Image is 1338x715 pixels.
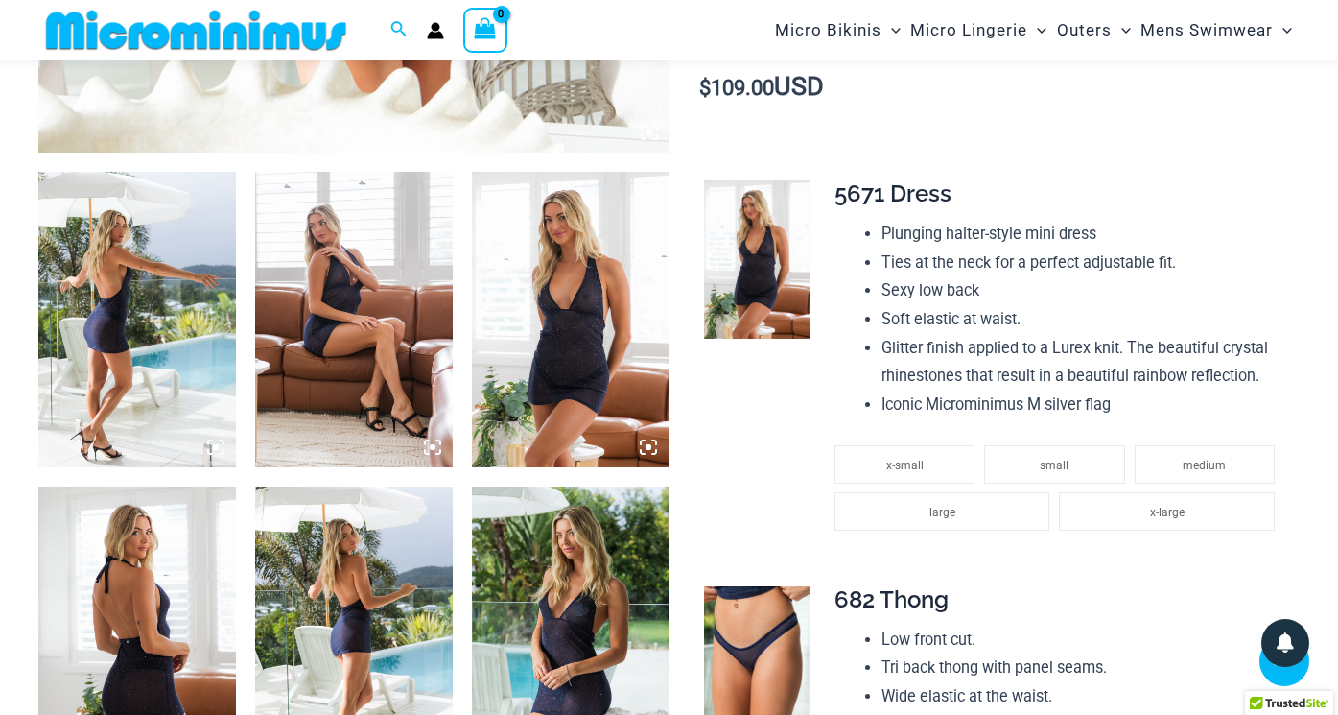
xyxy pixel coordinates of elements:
[1135,445,1275,484] li: medium
[929,506,955,519] span: large
[881,682,1284,711] li: Wide elastic at the waist.
[1057,6,1112,55] span: Outers
[767,3,1300,58] nav: Site Navigation
[881,6,901,55] span: Menu Toggle
[1273,6,1292,55] span: Menu Toggle
[881,654,1284,682] li: Tri back thong with panel seams.
[834,585,949,613] span: 682 Thong
[905,6,1051,55] a: Micro LingerieMenu ToggleMenu Toggle
[694,73,1300,103] p: USD
[1183,459,1226,472] span: medium
[255,172,453,468] img: Echo Ink 5671 Dress 682 Thong
[881,334,1284,391] li: Glitter finish applied to a Lurex knit. The beautiful crystal rhinestones that result in a beauti...
[699,76,774,100] bdi: 109.00
[881,220,1284,249] li: Plunging halter-style mini dress
[704,180,810,339] img: Echo Ink 5671 Dress 682 Thong
[390,18,408,42] a: Search icon link
[1027,6,1046,55] span: Menu Toggle
[834,492,1049,531] li: large
[881,391,1284,419] li: Iconic Microminimus M silver flag
[910,6,1027,55] span: Micro Lingerie
[1059,492,1274,531] li: x-large
[881,305,1284,334] li: Soft elastic at waist.
[1052,6,1136,55] a: OutersMenu ToggleMenu Toggle
[984,445,1124,484] li: small
[881,626,1284,655] li: Low front cut.
[1150,506,1185,519] span: x-large
[834,179,951,207] span: 5671 Dress
[886,459,924,472] span: x-small
[699,76,711,100] span: $
[775,6,881,55] span: Micro Bikinis
[834,445,974,484] li: x-small
[1140,6,1273,55] span: Mens Swimwear
[881,249,1284,277] li: Ties at the neck for a perfect adjustable fit.
[1040,459,1068,472] span: small
[463,8,507,52] a: View Shopping Cart, empty
[427,22,444,39] a: Account icon link
[881,276,1284,305] li: Sexy low back
[38,9,354,52] img: MM SHOP LOGO FLAT
[1112,6,1131,55] span: Menu Toggle
[1136,6,1297,55] a: Mens SwimwearMenu ToggleMenu Toggle
[38,172,236,468] img: Echo Ink 5671 Dress 682 Thong
[472,172,669,468] img: Echo Ink 5671 Dress 682 Thong
[770,6,905,55] a: Micro BikinisMenu ToggleMenu Toggle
